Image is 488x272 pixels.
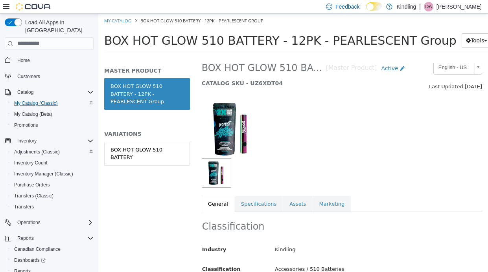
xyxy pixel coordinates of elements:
a: My Catalog (Beta) [11,110,55,119]
a: My Catalog [6,4,33,10]
a: English - US [335,47,384,61]
span: English - US [335,48,373,60]
button: Purchase Orders [8,179,97,190]
span: Canadian Compliance [14,246,61,252]
span: Home [14,55,94,65]
span: Customers [14,71,94,81]
button: Catalog [2,87,97,98]
span: Transfers [11,202,94,212]
a: Dashboards [8,255,97,266]
span: Operations [14,218,94,227]
a: Promotions [11,120,41,130]
a: Canadian Compliance [11,245,64,254]
span: Purchase Orders [14,182,50,188]
span: Promotions [14,122,38,128]
a: Specifications [136,182,184,199]
button: Operations [2,217,97,228]
a: Inventory Count [11,158,51,168]
h5: MASTER PRODUCT [6,53,92,60]
a: General [103,182,136,199]
input: Dark Mode [366,2,383,11]
span: Inventory Manager (Classic) [14,171,73,177]
a: Dashboards [11,256,49,265]
span: Inventory [17,138,37,144]
span: Dashboards [11,256,94,265]
span: My Catalog (Classic) [11,99,94,108]
h2: Classification [104,207,383,219]
button: Transfers (Classic) [8,190,97,201]
span: Adjustments (Classic) [11,147,94,157]
h5: VARIATIONS [6,117,92,124]
p: Kindling [396,2,416,11]
button: Inventory [14,136,40,146]
span: BOX HOT GLOW 510 BATTERY - 12PK - PEARLESCENT Group [6,20,358,34]
p: | [419,2,421,11]
span: Transfers (Classic) [11,191,94,201]
span: Catalog [14,88,94,97]
a: BOX HOT GLOW 510 BATTERY - 12PK - PEARLESCENT Group [6,64,92,96]
span: Classification [104,252,142,258]
a: Purchase Orders [11,180,53,190]
span: Load All Apps in [GEOGRAPHIC_DATA] [22,18,94,34]
button: My Catalog (Beta) [8,109,97,120]
span: Purchase Orders [11,180,94,190]
span: Industry [104,233,128,239]
a: Inventory Manager (Classic) [11,169,76,179]
p: [PERSON_NAME] [436,2,482,11]
div: BOX HOT GLOW 510 BATTERY [12,132,85,148]
span: Inventory [14,136,94,146]
button: Home [2,55,97,66]
button: Transfers [8,201,97,212]
span: Operations [17,219,41,226]
a: Marketing [215,182,253,199]
span: Promotions [11,120,94,130]
button: Inventory Manager (Classic) [8,168,97,179]
a: My Catalog (Classic) [11,99,61,108]
div: Accessories / 510 Batteries [171,249,389,263]
img: 150 [103,86,162,144]
button: Customers [2,71,97,82]
div: Daniel Amyotte [424,2,433,11]
button: Inventory [2,135,97,146]
span: Active [283,51,300,58]
span: BOX HOT GLOW 510 BATTERY - 12PK - PEARLESCENT Group [42,4,165,10]
a: Home [14,56,33,65]
button: Reports [14,234,37,243]
span: Reports [17,235,34,241]
a: Adjustments (Classic) [11,147,63,157]
button: Operations [14,218,44,227]
span: DA [425,2,432,11]
button: Canadian Compliance [8,244,97,255]
span: Feedback [335,3,359,11]
button: My Catalog (Classic) [8,98,97,109]
span: [DATE] [366,70,384,76]
span: Catalog [17,89,33,95]
span: Inventory Count [14,160,48,166]
button: Reports [2,233,97,244]
span: Canadian Compliance [11,245,94,254]
span: Inventory Manager (Classic) [11,169,94,179]
span: Last Updated: [331,70,366,76]
button: Catalog [14,88,37,97]
span: Dashboards [14,257,46,263]
span: Home [17,57,30,64]
h5: CATALOG SKU - UZ6XDT04 [103,66,311,73]
button: Inventory Count [8,157,97,168]
span: Adjustments (Classic) [14,149,60,155]
img: Cova [16,3,51,11]
button: Tools [363,20,394,34]
span: Transfers [14,204,34,210]
a: Assets [185,182,214,199]
a: Transfers (Classic) [11,191,57,201]
span: My Catalog (Classic) [14,100,58,106]
small: [Master Product] [228,51,279,58]
a: Transfers [11,202,37,212]
span: Transfers (Classic) [14,193,53,199]
span: Customers [17,73,40,80]
button: Promotions [8,120,97,131]
span: Reports [14,234,94,243]
span: My Catalog (Beta) [14,111,52,117]
a: Customers [14,72,43,81]
button: Adjustments (Classic) [8,146,97,157]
